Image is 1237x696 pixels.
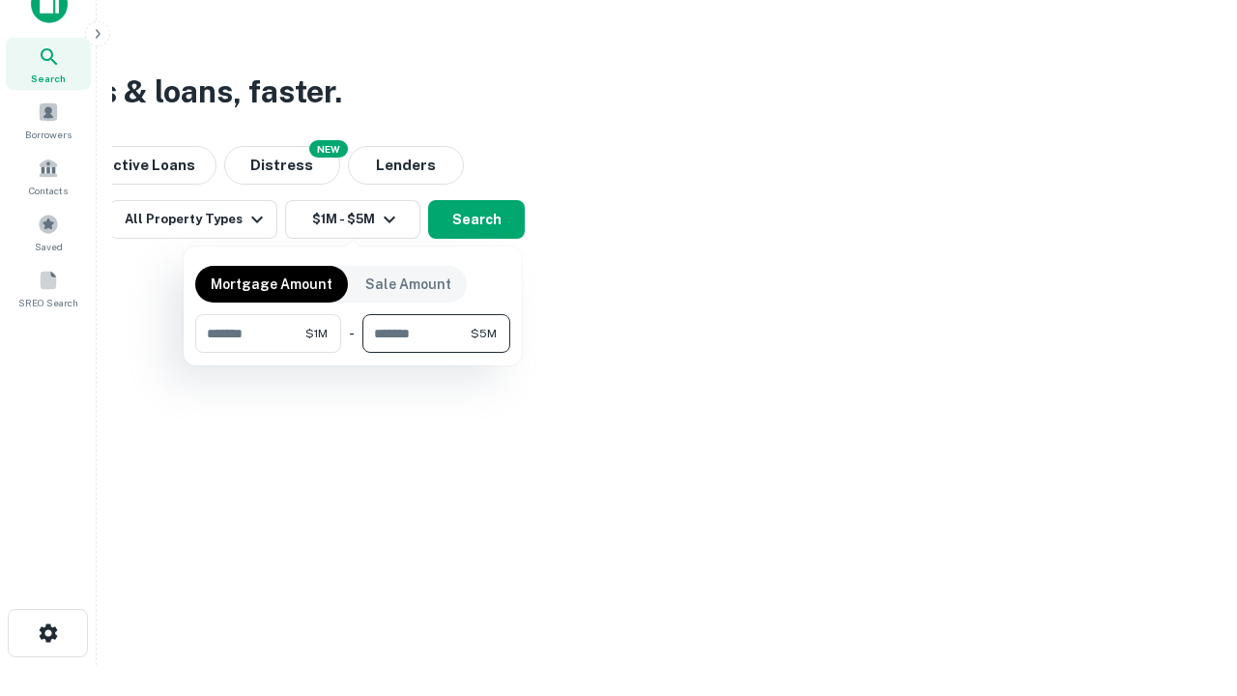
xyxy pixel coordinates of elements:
[349,314,355,353] div: -
[305,325,328,342] span: $1M
[365,274,451,295] p: Sale Amount
[1140,541,1237,634] iframe: Chat Widget
[471,325,497,342] span: $5M
[211,274,332,295] p: Mortgage Amount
